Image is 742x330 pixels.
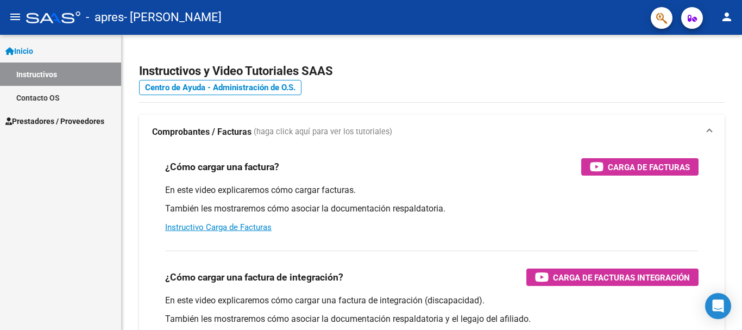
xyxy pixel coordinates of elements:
span: - [PERSON_NAME] [124,5,222,29]
button: Carga de Facturas [581,158,699,176]
h2: Instructivos y Video Tutoriales SAAS [139,61,725,82]
p: En este video explicaremos cómo cargar facturas. [165,184,699,196]
h3: ¿Cómo cargar una factura de integración? [165,270,343,285]
mat-icon: menu [9,10,22,23]
p: En este video explicaremos cómo cargar una factura de integración (discapacidad). [165,295,699,307]
span: Prestadores / Proveedores [5,115,104,127]
span: (haga click aquí para ver los tutoriales) [254,126,392,138]
p: También les mostraremos cómo asociar la documentación respaldatoria y el legajo del afiliado. [165,313,699,325]
a: Instructivo Carga de Facturas [165,222,272,232]
button: Carga de Facturas Integración [526,269,699,286]
h3: ¿Cómo cargar una factura? [165,159,279,175]
span: Carga de Facturas Integración [553,271,690,284]
span: - apres [86,5,124,29]
strong: Comprobantes / Facturas [152,126,251,138]
mat-icon: person [720,10,733,23]
span: Carga de Facturas [608,160,690,174]
p: También les mostraremos cómo asociar la documentación respaldatoria. [165,203,699,215]
span: Inicio [5,45,33,57]
div: Open Intercom Messenger [705,293,731,319]
mat-expansion-panel-header: Comprobantes / Facturas (haga click aquí para ver los tutoriales) [139,115,725,150]
a: Centro de Ayuda - Administración de O.S. [139,80,301,95]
